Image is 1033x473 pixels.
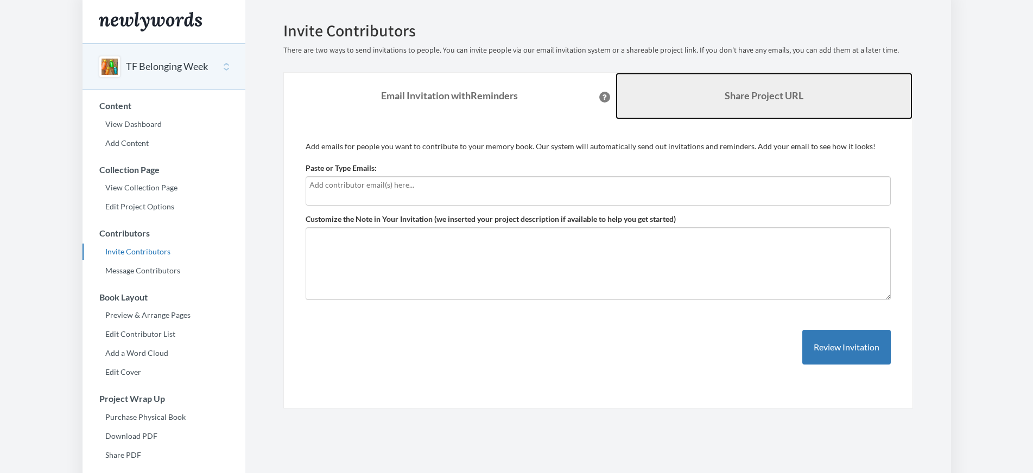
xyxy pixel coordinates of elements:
a: Share PDF [83,447,245,463]
h3: Book Layout [83,292,245,302]
button: TF Belonging Week [126,60,208,74]
a: Message Contributors [83,263,245,279]
a: Download PDF [83,428,245,444]
h3: Collection Page [83,165,245,175]
a: Add a Word Cloud [83,345,245,361]
h3: Contributors [83,228,245,238]
strong: Email Invitation with Reminders [381,90,518,101]
h3: Content [83,101,245,111]
h2: Invite Contributors [283,22,913,40]
p: There are two ways to send invitations to people. You can invite people via our email invitation ... [283,45,913,56]
label: Paste or Type Emails: [306,163,377,174]
p: Add emails for people you want to contribute to your memory book. Our system will automatically s... [306,141,891,152]
a: Add Content [83,135,245,151]
input: Add contributor email(s) here... [309,179,887,191]
b: Share Project URL [725,90,803,101]
a: Edit Cover [83,364,245,380]
label: Customize the Note in Your Invitation (we inserted your project description if available to help ... [306,214,676,225]
a: View Dashboard [83,116,245,132]
h3: Project Wrap Up [83,394,245,404]
a: Edit Contributor List [83,326,245,342]
a: View Collection Page [83,180,245,196]
a: Invite Contributors [83,244,245,260]
img: Newlywords logo [99,12,202,31]
a: Purchase Physical Book [83,409,245,425]
button: Review Invitation [802,330,891,365]
a: Edit Project Options [83,199,245,215]
a: Preview & Arrange Pages [83,307,245,323]
span: Support [22,8,61,17]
